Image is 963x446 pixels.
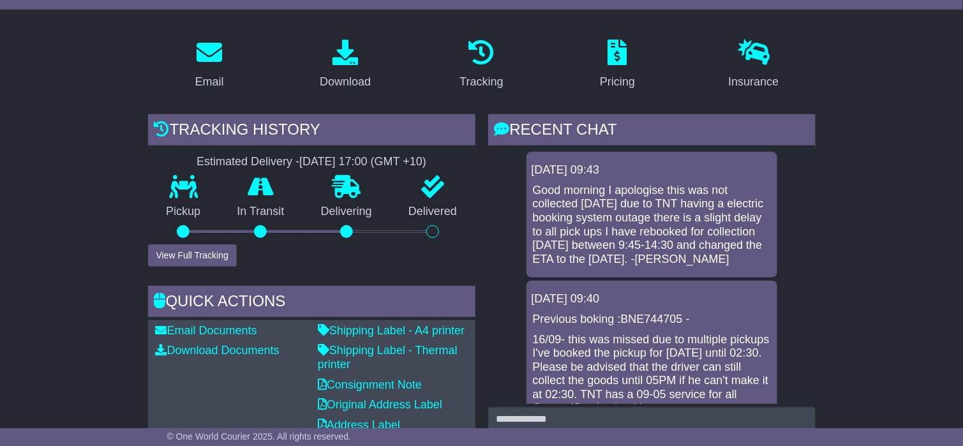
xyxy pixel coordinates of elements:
[156,324,257,337] a: Email Documents
[320,73,371,91] div: Download
[299,155,426,169] div: [DATE] 17:00 (GMT +10)
[318,419,400,431] a: Address Label
[318,344,458,371] a: Shipping Label - Thermal printer
[187,35,232,95] a: Email
[451,35,511,95] a: Tracking
[318,378,422,391] a: Consignment Note
[148,286,475,320] div: Quick Actions
[156,344,280,357] a: Download Documents
[148,155,475,169] div: Estimated Delivery -
[195,73,224,91] div: Email
[533,313,771,327] p: Previous boking :BNE744705 -
[532,292,772,306] div: [DATE] 09:40
[302,205,390,219] p: Delivering
[390,205,475,219] p: Delivered
[533,184,771,267] p: Good morning I apologise this was not collected [DATE] due to TNT having a electric booking syste...
[318,398,442,411] a: Original Address Label
[459,73,503,91] div: Tracking
[311,35,379,95] a: Download
[148,244,237,267] button: View Full Tracking
[148,205,219,219] p: Pickup
[533,333,771,416] p: 16/09- this was missed due to multiple pickups I've booked the pickup for [DATE] until 02:30. Ple...
[532,163,772,177] div: [DATE] 09:43
[148,114,475,149] div: Tracking history
[488,114,816,149] div: RECENT CHAT
[728,73,779,91] div: Insurance
[720,35,787,95] a: Insurance
[600,73,635,91] div: Pricing
[219,205,302,219] p: In Transit
[592,35,643,95] a: Pricing
[318,324,465,337] a: Shipping Label - A4 printer
[167,431,352,442] span: © One World Courier 2025. All rights reserved.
